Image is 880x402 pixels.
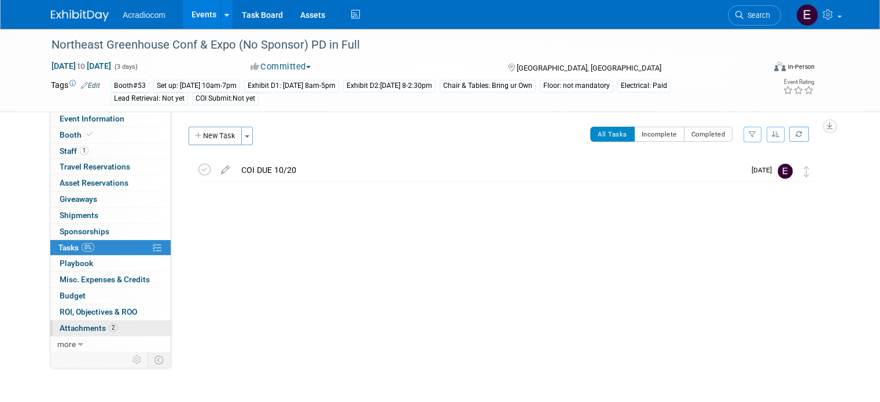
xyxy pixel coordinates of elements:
span: 1 [80,146,89,155]
div: Event Rating [783,79,814,85]
span: Shipments [60,211,98,220]
a: Playbook [50,256,171,271]
span: Asset Reservations [60,178,128,187]
a: Giveaways [50,191,171,207]
span: Sponsorships [60,227,109,236]
span: more [57,340,76,349]
span: [GEOGRAPHIC_DATA], [GEOGRAPHIC_DATA] [517,64,661,72]
a: Staff1 [50,143,171,159]
img: Elizabeth Martinez [796,4,818,26]
span: to [76,61,87,71]
span: 0% [82,243,94,252]
span: Playbook [60,259,93,268]
div: Booth#53 [111,80,149,92]
a: Search [728,5,781,25]
span: Staff [60,146,89,156]
div: In-Person [787,62,815,71]
span: ROI, Objectives & ROO [60,307,137,316]
span: [DATE] [DATE] [51,61,112,71]
a: Refresh [789,127,809,142]
span: Giveaways [60,194,97,204]
a: Sponsorships [50,224,171,239]
img: Format-Inperson.png [774,62,786,71]
div: COI DUE 10/20 [235,160,745,180]
div: Exhibit D1: [DATE] 8am-5pm [244,80,339,92]
button: New Task [189,127,242,145]
span: Attachments [60,323,117,333]
a: ROI, Objectives & ROO [50,304,171,320]
div: Northeast Greenhouse Conf & Expo (No Sponsor) PD in Full [47,35,750,56]
div: Set up: [DATE] 10am-7pm [153,80,240,92]
span: Acradiocom [123,10,165,20]
span: Search [743,11,770,20]
span: (3 days) [113,63,138,71]
span: Event Information [60,114,124,123]
a: more [50,337,171,352]
div: COI Submit:Not yet [192,93,259,105]
a: Edit [81,82,100,90]
div: Exhibit D2:[DATE] 8-2:30pm [343,80,436,92]
a: Budget [50,288,171,304]
a: Misc. Expenses & Credits [50,272,171,287]
i: Booth reservation complete [87,131,93,138]
button: Incomplete [634,127,684,142]
div: Lead Retrieval: Not yet [111,93,188,105]
img: ExhibitDay [51,10,109,21]
span: Budget [60,291,86,300]
div: Electrical: Paid [617,80,671,92]
div: Chair & Tables: Bring ur Own [440,80,536,92]
span: 2 [109,323,117,332]
td: Toggle Event Tabs [148,352,171,367]
div: Floor: not mandatory [540,80,613,92]
button: Completed [684,127,733,142]
a: Event Information [50,111,171,127]
button: All Tasks [590,127,635,142]
div: Event Format [702,60,815,78]
a: Asset Reservations [50,175,171,191]
button: Committed [246,61,315,73]
span: Tasks [58,243,94,252]
span: [DATE] [752,166,778,174]
td: Personalize Event Tab Strip [127,352,148,367]
a: Booth [50,127,171,143]
span: Travel Reservations [60,162,130,171]
a: Travel Reservations [50,159,171,175]
a: Tasks0% [50,240,171,256]
a: Shipments [50,208,171,223]
a: Attachments2 [50,320,171,336]
td: Tags [51,79,100,105]
span: Misc. Expenses & Credits [60,275,150,284]
i: Move task [804,166,809,177]
a: edit [215,165,235,175]
img: Elizabeth Martinez [778,164,793,179]
span: Booth [60,130,95,139]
